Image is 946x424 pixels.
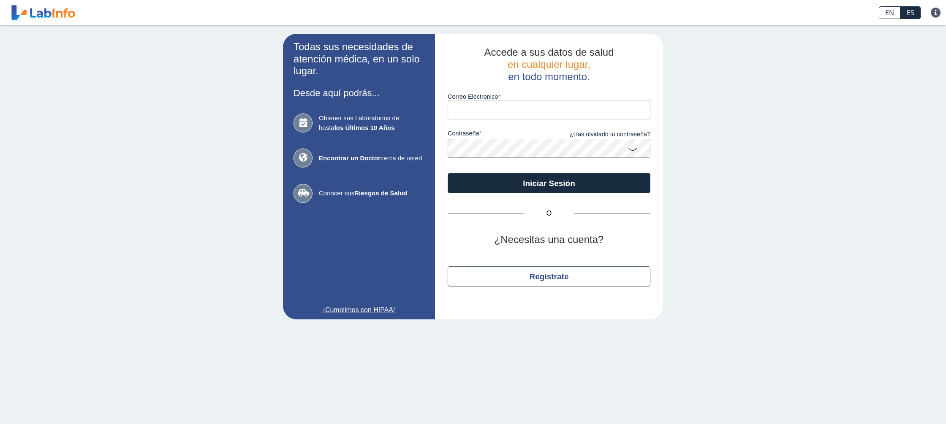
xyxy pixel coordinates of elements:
span: en todo momento. [508,71,590,82]
span: Conocer sus [319,189,424,198]
button: Iniciar Sesión [448,173,650,193]
span: Accede a sus datos de salud [484,46,614,58]
label: contraseña [448,130,549,139]
b: Riesgos de Salud [354,189,407,197]
span: en cualquier lugar, [508,59,590,70]
a: EN [879,6,900,19]
b: los Últimos 10 Años [334,124,395,131]
label: Correo Electronico [448,93,650,100]
a: ¿Has olvidado tu contraseña? [549,130,650,139]
h2: Todas sus necesidades de atención médica, en un solo lugar. [294,41,424,77]
h2: ¿Necesitas una cuenta? [448,234,650,246]
span: cerca de usted [319,154,424,163]
span: O [524,208,574,219]
a: ES [900,6,921,19]
button: Regístrate [448,266,650,286]
a: ¡Cumplimos con HIPAA! [294,305,424,315]
span: Obtener sus Laboratorios de hasta [319,113,424,132]
b: Encontrar un Doctor [319,154,381,162]
h3: Desde aquí podrás... [294,88,424,98]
